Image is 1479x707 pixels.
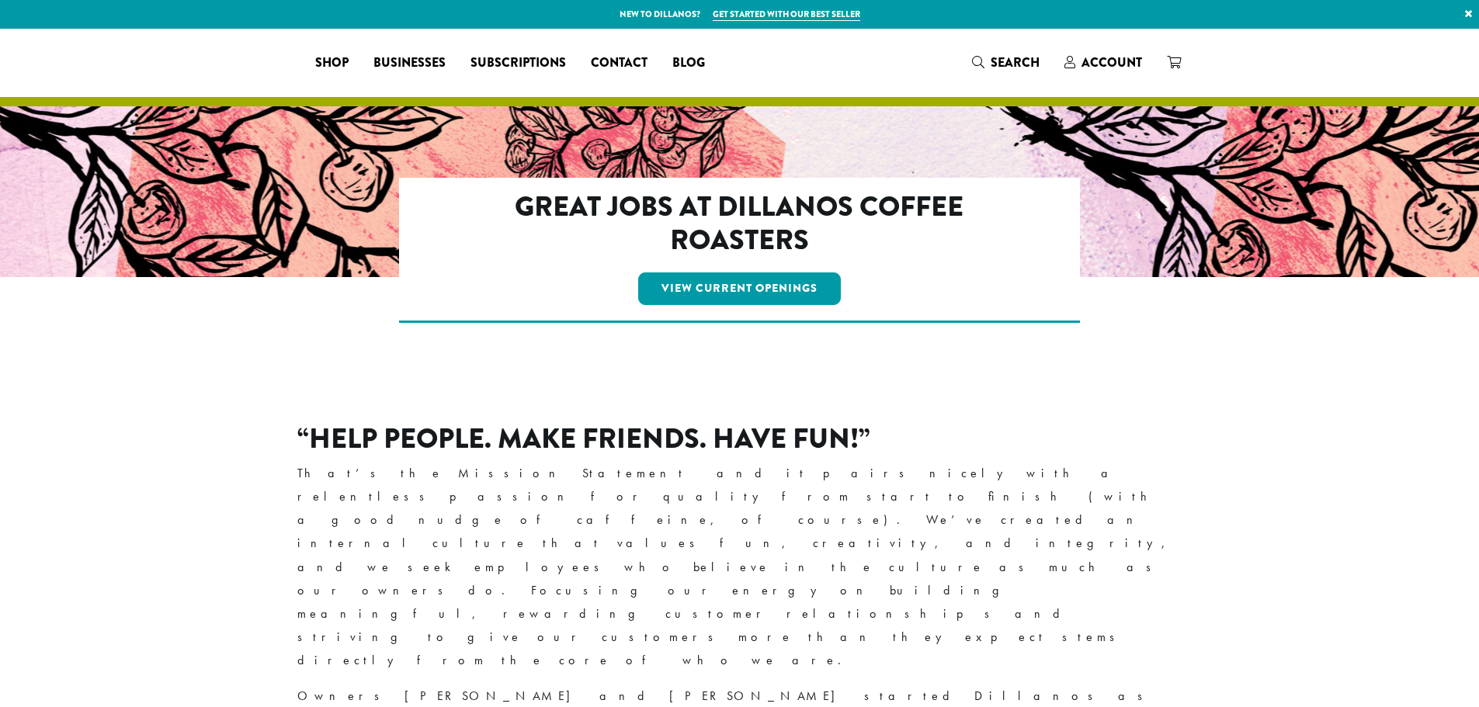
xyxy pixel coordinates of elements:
[466,190,1013,257] h2: Great Jobs at Dillanos Coffee Roasters
[713,8,860,21] a: Get started with our best seller
[303,50,361,75] a: Shop
[960,50,1052,75] a: Search
[672,54,705,73] span: Blog
[638,272,841,305] a: View Current Openings
[315,54,349,73] span: Shop
[991,54,1040,71] span: Search
[373,54,446,73] span: Businesses
[297,422,1182,456] h2: “Help People. Make Friends. Have Fun!”
[591,54,647,73] span: Contact
[1081,54,1142,71] span: Account
[470,54,566,73] span: Subscriptions
[297,462,1182,672] p: That’s the Mission Statement and it pairs nicely with a relentless passion for quality from start...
